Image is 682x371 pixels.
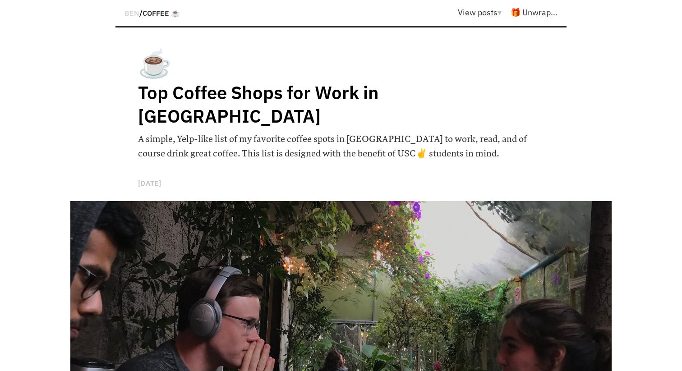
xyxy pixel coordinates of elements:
[124,5,180,21] div: /
[458,7,511,18] a: View posts
[124,9,139,18] a: BEN
[138,132,544,161] h6: A simple, Yelp-like list of my favorite coffee spots in [GEOGRAPHIC_DATA] to work, read, and of c...
[138,45,544,81] h1: ☕️
[138,81,476,128] h1: Top Coffee Shops for Work in [GEOGRAPHIC_DATA]
[138,174,544,192] p: [DATE]
[511,7,558,18] a: 🎁 Unwrap...
[143,9,180,18] a: Coffee ☕️
[498,7,502,18] span: ▾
